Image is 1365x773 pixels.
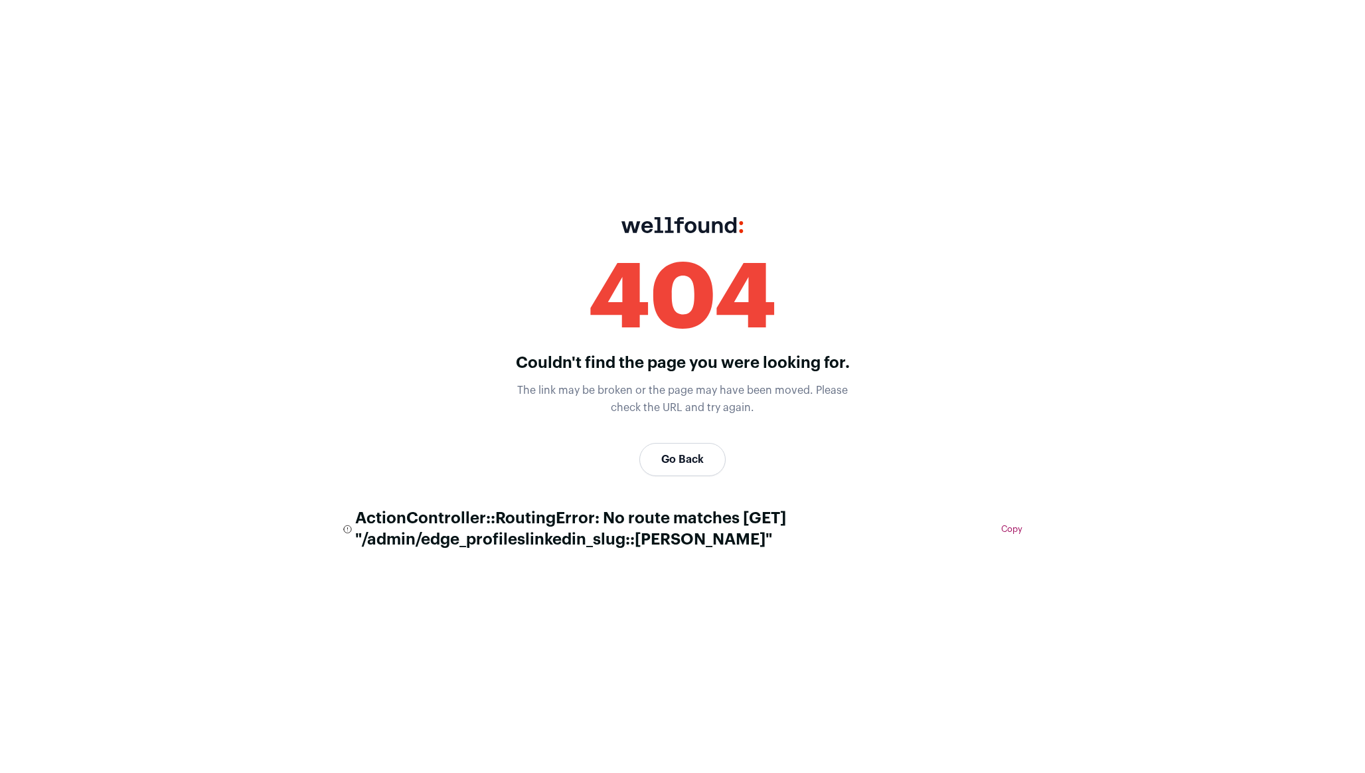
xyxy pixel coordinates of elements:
[503,254,862,345] div: 404
[503,383,862,416] p: The link may be broken or the page may have been moved. Please check the URL and try again.
[1001,524,1022,535] button: Copy
[503,353,862,375] p: Couldn't find the page you were looking for.
[355,508,991,551] span: ActionController::RoutingError: No route matches [GET] "/admin/edge_profileslinkedin_slug::[PERSO...
[639,443,726,476] a: Go Back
